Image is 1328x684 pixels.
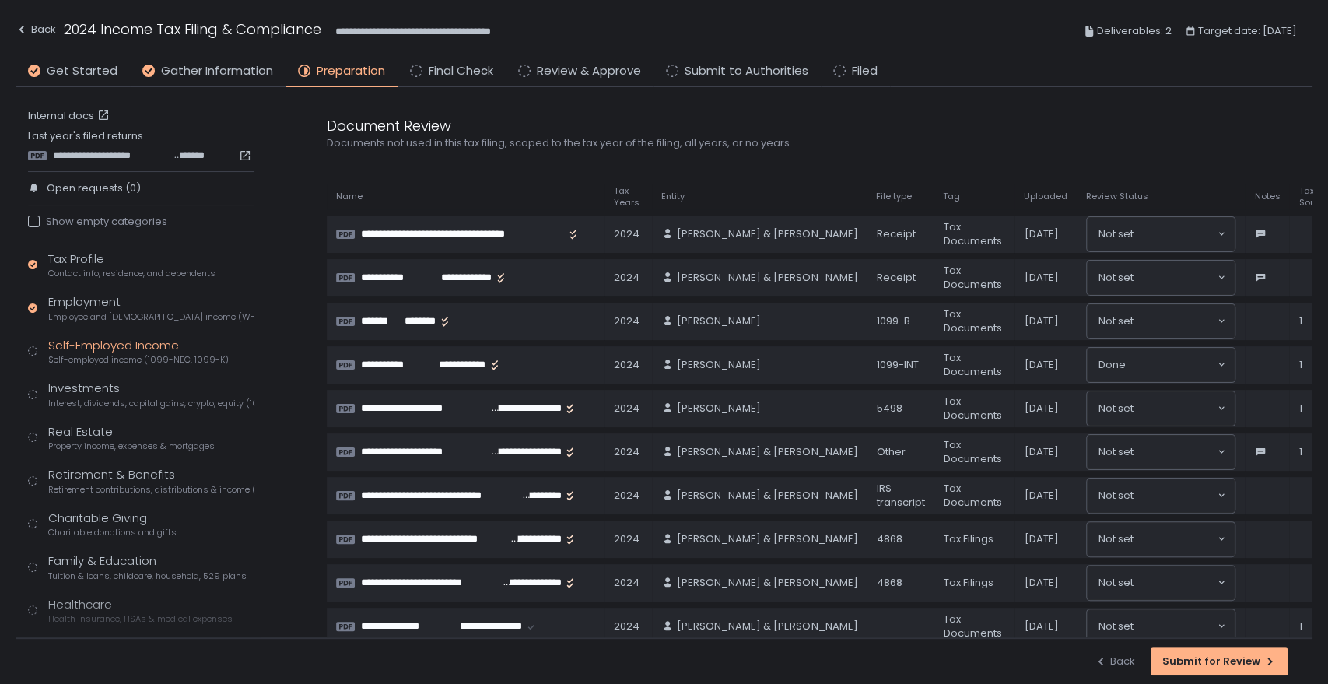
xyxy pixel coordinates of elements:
[327,136,1074,150] div: Documents not used in this tax filing, scoped to the tax year of the filing, all years, or no years.
[1024,489,1058,503] span: [DATE]
[852,62,878,80] span: Filed
[1087,479,1235,513] div: Search for option
[1095,654,1135,668] div: Back
[48,311,254,323] span: Employee and [DEMOGRAPHIC_DATA] income (W-2s)
[1098,444,1133,460] span: Not set
[48,510,177,539] div: Charitable Giving
[48,440,215,452] span: Property income, expenses & mortgages
[1024,532,1058,546] span: [DATE]
[677,271,857,285] span: [PERSON_NAME] & [PERSON_NAME]
[677,314,761,328] span: [PERSON_NAME]
[48,251,215,280] div: Tax Profile
[1087,522,1235,556] div: Search for option
[1024,619,1058,633] span: [DATE]
[1098,531,1133,547] span: Not set
[64,19,321,40] h1: 2024 Income Tax Filing & Compliance
[48,596,233,626] div: Healthcare
[1098,401,1133,416] span: Not set
[48,293,254,323] div: Employment
[1087,609,1235,644] div: Search for option
[1298,314,1302,328] span: 1
[1087,261,1235,295] div: Search for option
[48,398,254,409] span: Interest, dividends, capital gains, crypto, equity (1099s, K-1s)
[1298,358,1302,372] span: 1
[1133,270,1216,286] input: Search for option
[48,268,215,279] span: Contact info, residence, and dependents
[1133,401,1216,416] input: Search for option
[48,380,254,409] div: Investments
[48,423,215,453] div: Real Estate
[1198,22,1297,40] span: Target date: [DATE]
[1098,270,1133,286] span: Not set
[327,115,1074,136] div: Document Review
[161,62,273,80] span: Gather Information
[317,62,385,80] span: Preparation
[1133,619,1216,634] input: Search for option
[1024,191,1067,202] span: Uploaded
[1024,227,1058,241] span: [DATE]
[28,129,254,162] div: Last year's filed returns
[685,62,808,80] span: Submit to Authorities
[537,62,641,80] span: Review & Approve
[1024,314,1058,328] span: [DATE]
[1098,357,1125,373] span: Done
[1095,647,1135,675] button: Back
[677,532,857,546] span: [PERSON_NAME] & [PERSON_NAME]
[677,445,857,459] span: [PERSON_NAME] & [PERSON_NAME]
[1098,226,1133,242] span: Not set
[1133,531,1216,547] input: Search for option
[1098,575,1133,591] span: Not set
[1125,357,1216,373] input: Search for option
[1097,22,1172,40] span: Deliverables: 2
[1133,488,1216,503] input: Search for option
[48,484,254,496] span: Retirement contributions, distributions & income (1099-R, 5498)
[943,191,960,202] span: Tag
[28,109,113,123] a: Internal docs
[16,19,56,44] button: Back
[1087,217,1235,251] div: Search for option
[1133,444,1216,460] input: Search for option
[48,570,247,582] span: Tuition & loans, childcare, household, 529 plans
[1133,575,1216,591] input: Search for option
[1024,445,1058,459] span: [DATE]
[677,576,857,590] span: [PERSON_NAME] & [PERSON_NAME]
[614,185,643,209] span: Tax Years
[1098,619,1133,634] span: Not set
[1087,348,1235,382] div: Search for option
[48,613,233,625] span: Health insurance, HSAs & medical expenses
[1087,304,1235,338] div: Search for option
[1024,358,1058,372] span: [DATE]
[1098,488,1133,503] span: Not set
[1086,191,1148,202] span: Review Status
[16,20,56,39] div: Back
[1087,391,1235,426] div: Search for option
[1098,314,1133,329] span: Not set
[1024,576,1058,590] span: [DATE]
[48,337,229,367] div: Self-Employed Income
[677,358,761,372] span: [PERSON_NAME]
[1254,191,1280,202] span: Notes
[1298,445,1302,459] span: 1
[677,619,857,633] span: [PERSON_NAME] & [PERSON_NAME]
[876,191,912,202] span: File type
[1087,566,1235,600] div: Search for option
[1024,402,1058,416] span: [DATE]
[677,227,857,241] span: [PERSON_NAME] & [PERSON_NAME]
[48,527,177,538] span: Charitable donations and gifts
[1024,271,1058,285] span: [DATE]
[47,62,117,80] span: Get Started
[1298,619,1302,633] span: 1
[1162,654,1276,668] div: Submit for Review
[1298,402,1302,416] span: 1
[48,466,254,496] div: Retirement & Benefits
[1133,226,1216,242] input: Search for option
[661,191,685,202] span: Entity
[336,191,363,202] span: Name
[1133,314,1216,329] input: Search for option
[48,552,247,582] div: Family & Education
[677,489,857,503] span: [PERSON_NAME] & [PERSON_NAME]
[48,354,229,366] span: Self-employed income (1099-NEC, 1099-K)
[677,402,761,416] span: [PERSON_NAME]
[1087,435,1235,469] div: Search for option
[429,62,493,80] span: Final Check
